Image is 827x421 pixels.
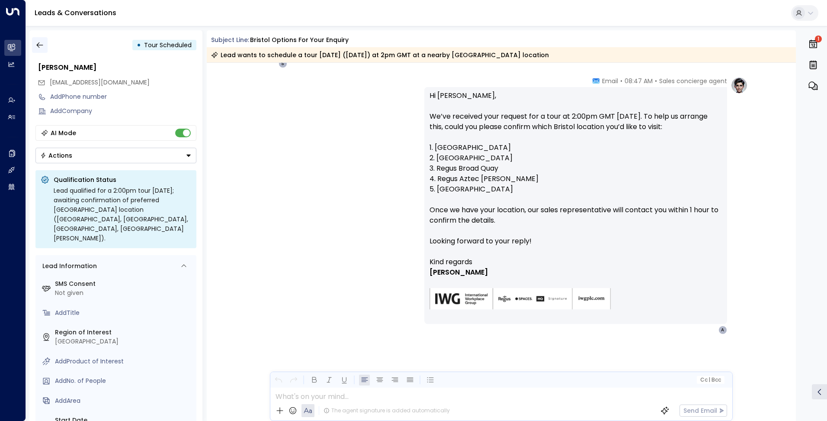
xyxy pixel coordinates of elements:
[659,77,727,85] span: Sales concierge agent
[806,35,821,54] button: 1
[279,59,287,68] div: S
[54,175,191,184] p: Qualification Status
[324,407,450,415] div: The agent signature is added automatically
[55,337,193,346] div: [GEOGRAPHIC_DATA]
[430,267,488,278] span: [PERSON_NAME]
[815,36,822,42] span: 1
[620,77,622,85] span: •
[144,41,192,49] span: Tour Scheduled
[211,51,549,59] div: Lead wants to schedule a tour [DATE] ([DATE]) at 2pm GMT at a nearby [GEOGRAPHIC_DATA] location
[55,279,193,288] label: SMS Consent
[39,262,97,271] div: Lead Information
[50,107,196,116] div: AddCompany
[430,91,722,257] p: Hi [PERSON_NAME], We’ve received your request for a tour at 2:00pm GMT [DATE]. To help us arrange...
[273,375,284,385] button: Undo
[696,376,724,384] button: Cc|Bcc
[38,62,196,73] div: [PERSON_NAME]
[211,36,249,44] span: Subject Line:
[700,377,721,383] span: Cc Bcc
[51,129,76,137] div: AI Mode
[50,78,150,87] span: [EMAIL_ADDRESS][DOMAIN_NAME]
[430,288,611,310] img: AIorK4zU2Kz5WUNqa9ifSKC9jFH1hjwenjvh85X70KBOPduETvkeZu4OqG8oPuqbwvp3xfXcMQJCRtwYb-SG
[731,77,748,94] img: profile-logo.png
[602,77,618,85] span: Email
[50,92,196,101] div: AddPhone number
[55,328,193,337] label: Region of Interest
[625,77,653,85] span: 08:47 AM
[655,77,657,85] span: •
[708,377,710,383] span: |
[250,36,349,45] div: Bristol options for your enquiry
[55,288,193,298] div: Not given
[288,375,299,385] button: Redo
[55,376,193,385] div: AddNo. of People
[430,257,722,321] div: Signature
[718,326,727,334] div: A
[40,152,72,159] div: Actions
[430,257,472,267] span: Kind regards
[55,308,193,317] div: AddTitle
[55,396,193,405] div: AddArea
[55,357,193,366] div: AddProduct of Interest
[35,148,196,163] div: Button group with a nested menu
[35,148,196,163] button: Actions
[50,78,150,87] span: aallcc@hotmail.co.uk
[54,186,191,243] div: Lead qualified for a 2:00pm tour [DATE]; awaiting confirmation of preferred [GEOGRAPHIC_DATA] loc...
[137,37,141,53] div: •
[35,8,116,18] a: Leads & Conversations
